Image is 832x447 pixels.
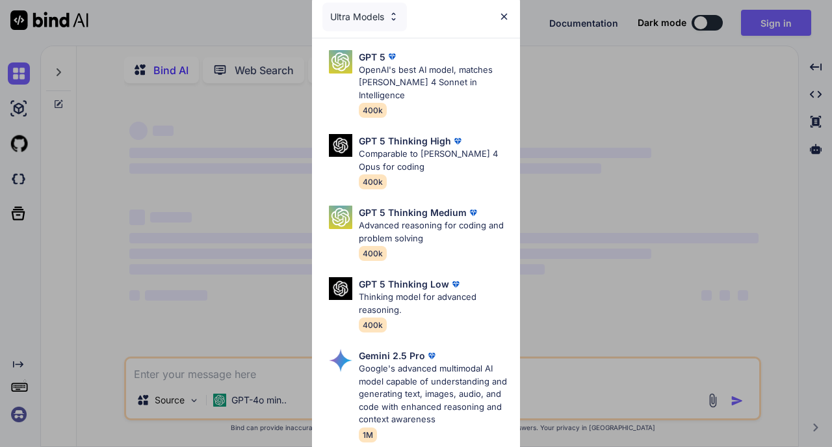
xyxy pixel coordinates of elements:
[499,11,510,22] img: close
[359,427,377,442] span: 1M
[385,50,398,63] img: premium
[359,318,387,332] span: 400k
[322,3,407,31] div: Ultra Models
[359,148,510,173] p: Comparable to [PERSON_NAME] 4 Opus for coding
[359,64,510,102] p: OpenAI's best AI model, matches [PERSON_NAME] 4 Sonnet in Intelligence
[359,206,467,219] p: GPT 5 Thinking Medium
[359,349,425,362] p: Gemini 2.5 Pro
[359,246,387,261] span: 400k
[425,349,438,362] img: premium
[467,206,480,219] img: premium
[359,134,451,148] p: GPT 5 Thinking High
[359,362,510,426] p: Google's advanced multimodal AI model capable of understanding and generating text, images, audio...
[329,349,352,372] img: Pick Models
[329,134,352,157] img: Pick Models
[329,50,352,74] img: Pick Models
[329,277,352,300] img: Pick Models
[359,277,449,291] p: GPT 5 Thinking Low
[359,219,510,245] p: Advanced reasoning for coding and problem solving
[359,50,385,64] p: GPT 5
[359,291,510,316] p: Thinking model for advanced reasoning.
[329,206,352,229] img: Pick Models
[449,278,462,291] img: premium
[451,135,464,148] img: premium
[359,174,387,189] span: 400k
[359,103,387,118] span: 400k
[388,11,399,22] img: Pick Models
